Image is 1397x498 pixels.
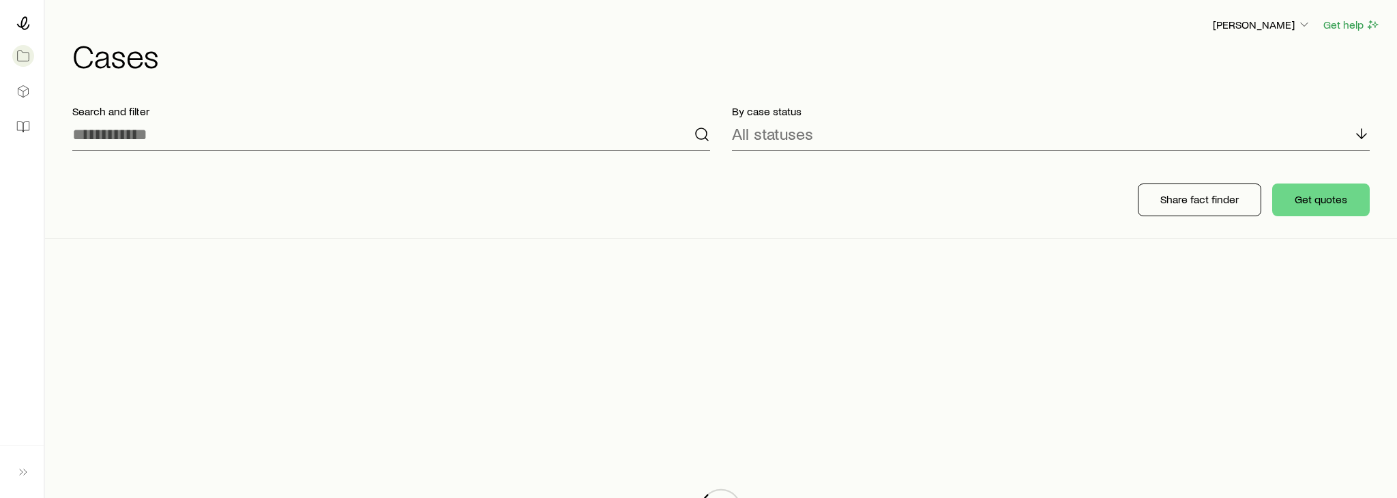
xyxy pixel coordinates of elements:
[1138,184,1261,216] button: Share fact finder
[732,124,813,143] p: All statuses
[1213,18,1311,31] p: [PERSON_NAME]
[1323,17,1381,33] button: Get help
[72,39,1381,72] h1: Cases
[732,104,1370,118] p: By case status
[1272,184,1370,216] button: Get quotes
[1160,192,1239,206] p: Share fact finder
[1212,17,1312,33] button: [PERSON_NAME]
[72,104,710,118] p: Search and filter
